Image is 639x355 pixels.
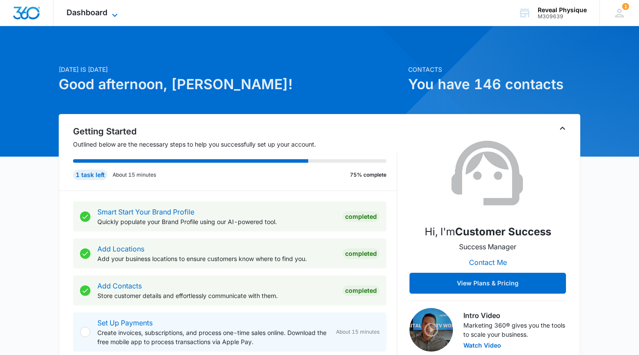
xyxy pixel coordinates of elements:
a: Smart Start Your Brand Profile [97,208,194,216]
h3: Intro Video [463,310,566,321]
span: About 15 minutes [336,328,379,336]
button: Watch Video [463,342,501,348]
h2: Getting Started [73,125,397,138]
p: Success Manager [459,241,516,252]
button: View Plans & Pricing [409,273,566,294]
div: Completed [343,285,379,296]
a: Set Up Payments [97,318,153,327]
p: Add your business locations to ensure customers know where to find you. [97,254,336,263]
p: Store customer details and effortlessly communicate with them. [97,291,336,300]
img: Customer Success [444,130,531,217]
button: Contact Me [460,252,516,273]
p: Create invoices, subscriptions, and process one-time sales online. Download the free mobile app t... [97,328,329,346]
span: 1 [622,3,629,10]
p: Contacts [408,65,580,74]
div: Completed [343,248,379,259]
p: Marketing 360® gives you the tools to scale your business. [463,321,566,339]
div: Completed [343,211,379,222]
span: Dashboard [67,8,107,17]
img: Intro Video [409,308,453,352]
button: Toggle Collapse [557,123,568,134]
p: About 15 minutes [113,171,156,179]
a: Add Locations [97,244,144,253]
h1: Good afternoon, [PERSON_NAME]! [59,74,403,95]
p: Quickly populate your Brand Profile using our AI-powered tool. [97,217,336,226]
p: Hi, I'm [425,224,551,240]
div: account id [538,13,587,20]
div: notifications count [622,3,629,10]
h1: You have 146 contacts [408,74,580,95]
p: Outlined below are the necessary steps to help you successfully set up your account. [73,140,397,149]
a: Add Contacts [97,281,142,290]
p: 75% complete [350,171,386,179]
div: 1 task left [73,170,107,180]
p: [DATE] is [DATE] [59,65,403,74]
div: account name [538,7,587,13]
strong: Customer Success [455,225,551,238]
